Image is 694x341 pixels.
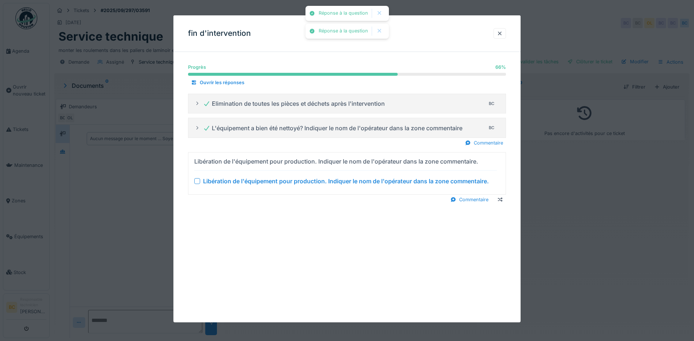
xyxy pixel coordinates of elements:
[487,123,497,133] div: BC
[188,29,251,38] h3: fin d'intervention
[447,195,491,205] div: Commentaire
[203,177,489,186] div: Libération de l'équipement pour production. Indiquer le nom de l'opérateur dans la zone commentaire.
[188,73,506,76] progress: 66 %
[319,28,368,34] div: Réponse à la question
[188,64,206,71] div: Progrès
[191,97,503,110] summary: Elimination de toutes les pièces et déchets après l'interventionBC
[191,121,503,135] summary: L'équipement a bien été nettoyé? Indiquer le nom de l'opérateur dans la zone commentaireBC
[203,124,462,132] div: L'équipement a bien été nettoyé? Indiquer le nom de l'opérateur dans la zone commentaire
[188,78,247,87] div: Ouvrir les réponses
[495,64,506,71] div: 66 %
[191,155,503,191] summary: Libération de l'équipement pour production. Indiquer le nom de l'opérateur dans la zone commentai...
[194,157,478,166] div: Libération de l'équipement pour production. Indiquer le nom de l'opérateur dans la zone commentaire.
[203,99,385,108] div: Elimination de toutes les pièces et déchets après l'intervention
[319,10,368,16] div: Réponse à la question
[462,138,506,148] div: Commentaire
[487,98,497,109] div: BC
